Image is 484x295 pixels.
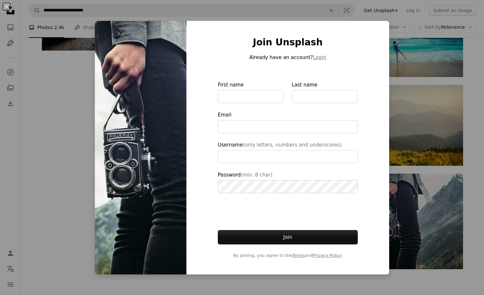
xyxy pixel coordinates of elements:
[218,120,358,133] input: Email
[218,81,284,103] label: First name
[218,141,358,163] label: Username
[218,171,358,193] label: Password
[218,150,358,163] input: Username(only letters, numbers and underscores)
[218,37,358,48] h1: Join Unsplash
[292,253,304,258] a: Terms
[95,21,186,274] img: photo-1651746407330-c9a5a4d733e8
[218,252,358,259] span: By joining, you agree to the and .
[313,54,326,61] button: Login
[313,253,341,258] a: Privacy Policy
[218,230,358,244] button: Join
[218,90,284,103] input: First name
[241,172,272,178] span: (min. 8 char)
[218,180,358,193] input: Password(min. 8 char)
[292,90,358,103] input: Last name
[243,142,341,148] span: (only letters, numbers and underscores)
[292,81,358,103] label: Last name
[218,111,358,133] label: Email
[218,54,358,61] p: Already have an account?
